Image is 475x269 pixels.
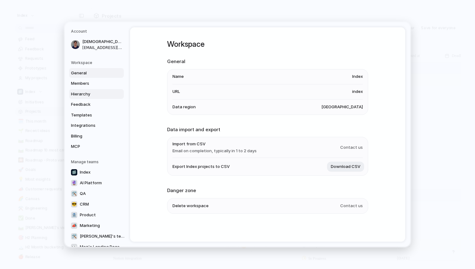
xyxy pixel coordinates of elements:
[69,110,124,120] a: Templates
[69,231,127,241] a: 🛠️[PERSON_NAME]'s team (do not delete)
[352,73,363,80] span: Index
[71,212,77,218] div: 🏦
[80,244,125,250] span: Maz's Landing Page Demo
[69,100,124,110] a: Feedback
[172,89,180,95] span: URL
[71,201,77,207] div: 😎
[69,89,124,99] a: Hierarchy
[82,45,123,51] span: [EMAIL_ADDRESS][DOMAIN_NAME]
[69,37,124,52] a: [DEMOGRAPHIC_DATA][PERSON_NAME][EMAIL_ADDRESS][DOMAIN_NAME]
[69,142,124,152] a: MCP
[327,162,364,172] button: Download CSV
[71,122,111,129] span: Integrations
[71,223,77,229] div: 📣
[172,104,196,110] span: Data region
[167,187,368,194] h2: Danger zone
[321,104,363,110] span: [GEOGRAPHIC_DATA]
[71,70,111,76] span: General
[167,58,368,65] h2: General
[172,164,230,170] span: Export Index projects to CSV
[82,39,123,45] span: [DEMOGRAPHIC_DATA][PERSON_NAME]
[71,60,124,66] h5: Workspace
[331,164,360,170] span: Download CSV
[71,159,124,165] h5: Manage teams
[69,242,127,252] a: 👀Maz's Landing Page Demo
[80,233,125,239] span: [PERSON_NAME]'s team (do not delete)
[71,191,77,197] div: 🛠️
[69,121,124,131] a: Integrations
[69,68,124,78] a: General
[340,203,363,209] span: Contact us
[69,131,124,141] a: Billing
[69,189,127,199] a: 🛠️QA
[69,199,127,209] a: 😎CRM
[80,180,102,186] span: AI Platform
[80,169,90,175] span: Index
[172,203,209,209] span: Delete workspace
[80,191,86,197] span: QA
[69,178,127,188] a: 🔮AI Platform
[80,223,100,229] span: Marketing
[80,201,89,207] span: CRM
[69,78,124,89] a: Members
[71,91,111,97] span: Hierarchy
[172,148,257,154] span: Email on completion, typically in 1 to 2 days
[71,80,111,87] span: Members
[167,126,368,133] h2: Data import and export
[71,244,77,250] div: 👀
[71,101,111,108] span: Feedback
[172,73,184,80] span: Name
[352,89,363,95] span: index
[69,221,127,231] a: 📣Marketing
[71,233,77,239] div: 🛠️
[340,144,363,151] span: Contact us
[71,112,111,118] span: Templates
[71,133,111,139] span: Billing
[167,39,368,50] h1: Workspace
[71,180,77,186] div: 🔮
[69,167,127,177] a: Index
[80,212,96,218] span: Product
[69,210,127,220] a: 🏦Product
[172,141,257,147] span: Import from CSV
[71,29,124,34] h5: Account
[71,143,111,150] span: MCP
